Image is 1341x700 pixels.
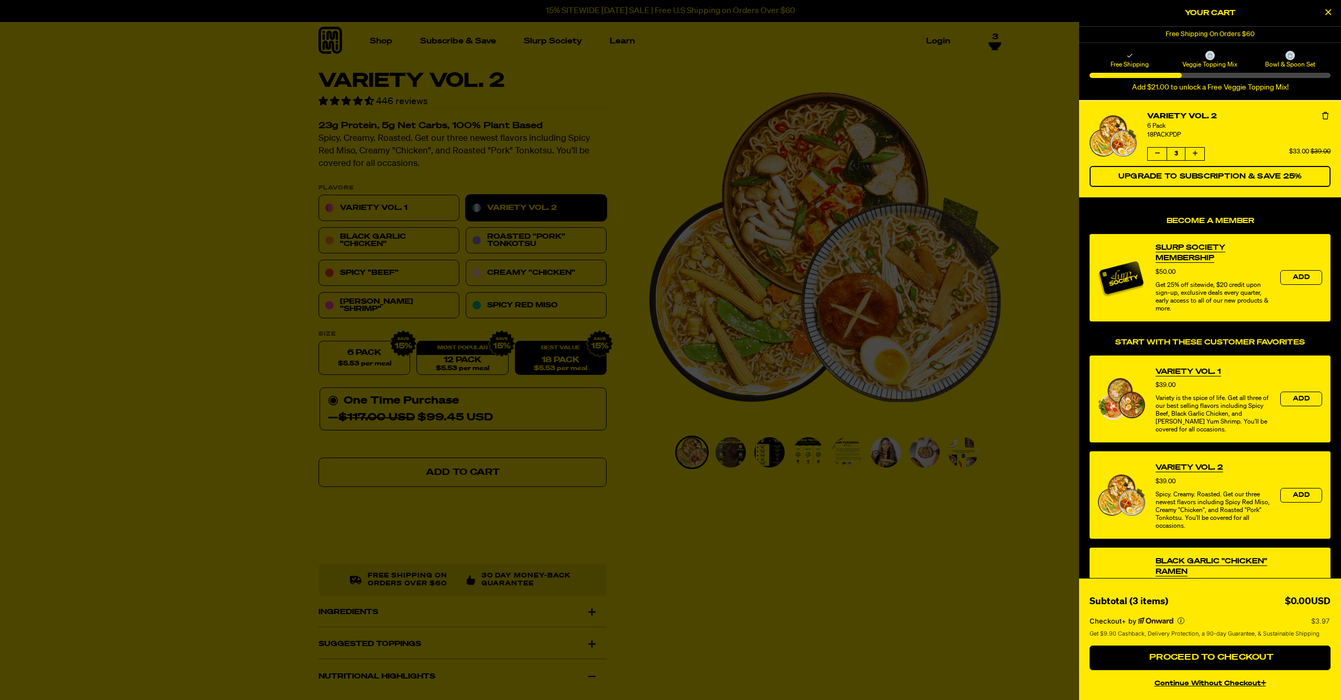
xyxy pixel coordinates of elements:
[1091,60,1168,69] span: Free Shipping
[1090,101,1331,197] li: product
[1090,338,1331,347] h4: Start With These Customer Favorites
[1147,111,1331,122] a: Variety Vol. 2
[1280,488,1322,503] button: Add the product, Variety Vol. 2 to Cart
[1311,617,1331,625] p: $3.97
[1098,254,1145,302] img: Membership image
[1156,479,1175,485] span: $39.00
[1098,378,1145,419] img: View Variety Vol. 1
[1293,274,1310,281] span: Add
[1090,115,1137,157] a: View details for Variety Vol. 2
[1090,629,1320,638] span: Get $9.90 Cashback, Delivery Protection, a 90-day Guarantee, & Sustainable Shipping
[1156,366,1221,377] a: View Variety Vol. 1
[1138,617,1173,625] a: Powered by Onward
[1156,556,1270,577] a: View Black Garlic "Chicken" Ramen
[1156,269,1175,275] span: $50.00
[1285,594,1331,609] div: $0.00USD
[1148,148,1167,160] button: Decrease quantity of Variety Vol. 2
[1128,617,1136,625] span: by
[1090,646,1331,671] button: Proceed to Checkout
[1090,355,1331,443] div: product
[1090,597,1168,606] span: Subtotal (3 items)
[1090,451,1331,539] div: product
[1156,491,1270,530] div: Spicy. Creamy. Roasted. Get our three newest flavors including Spicy Red Miso, Creamy "Chicken", ...
[5,629,73,695] iframe: Marketing Popup
[1178,617,1184,624] button: More info
[1090,217,1331,226] h4: Become a Member
[1090,617,1126,625] span: Checkout+
[1280,392,1322,406] button: Add the product, Variety Vol. 1 to Cart
[1156,282,1270,313] div: Get 25% off sitewide, $20 credit upon sign-up, exclusive deals every quarter, early access to all...
[1289,149,1309,155] span: $33.00
[1118,173,1302,180] span: Upgrade to Subscription & Save 25%
[1147,653,1273,662] span: Proceed to Checkout
[1171,60,1248,69] span: Veggie Topping Mix
[1090,674,1331,690] button: continue without Checkout+
[1147,130,1331,140] div: 18PACKPDP
[1252,60,1329,69] span: Bowl & Spoon Set
[1090,83,1331,92] div: Add $21.00 to unlock a Free Veggie Topping Mix!
[1156,382,1175,388] span: $39.00
[1079,27,1341,42] div: 1 of 1
[1156,462,1223,473] a: View Variety Vol. 2
[1293,492,1310,498] span: Add
[1156,395,1270,434] div: Variety is the spice of life. Get all three of our best selling flavors including Spicy Beef, Bla...
[1147,122,1331,130] div: 6 Pack
[1098,474,1145,516] img: View Variety Vol. 2
[1090,609,1331,646] section: Checkout+
[1090,234,1331,321] div: product
[1156,242,1270,263] a: View Slurp Society Membership
[1320,111,1331,121] button: Remove Variety Vol. 2
[1090,166,1331,187] button: Switch Variety Vol. 2 to a Subscription
[1320,5,1336,21] button: Close Cart
[1090,5,1331,21] h2: Your Cart
[1167,148,1185,160] span: 3
[1185,148,1204,160] button: Increase quantity of Variety Vol. 2
[1311,149,1331,155] span: $39.00
[1293,396,1310,402] span: Add
[1090,547,1331,635] div: product
[1090,115,1137,157] img: Variety Vol. 2
[1280,270,1322,285] button: Add the product, Slurp Society Membership to Cart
